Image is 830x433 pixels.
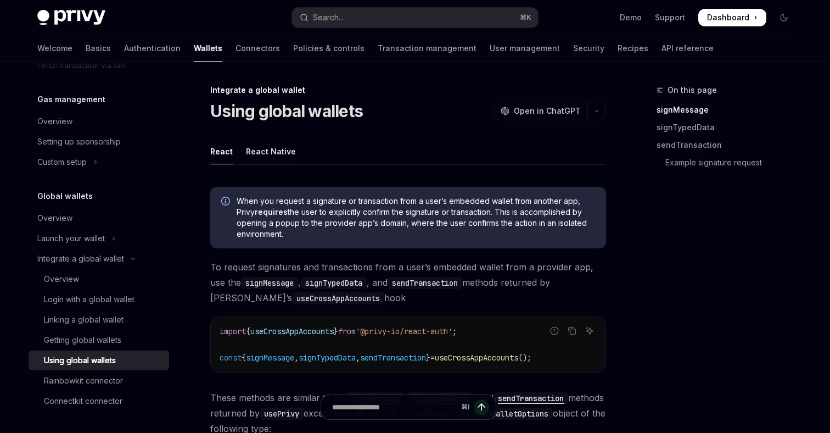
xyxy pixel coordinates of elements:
[250,326,334,336] span: useCrossAppAccounts
[44,374,123,387] div: Rainbowkit connector
[292,292,384,304] code: useCrossAppAccounts
[435,353,518,363] span: useCrossAppAccounts
[37,35,72,62] a: Welcome
[698,9,766,26] a: Dashboard
[210,259,606,306] span: To request signatures and transactions from a user’s embedded wallet from a provider app, use the...
[246,353,294,363] span: signMessage
[37,115,72,128] div: Overview
[618,35,648,62] a: Recipes
[430,353,435,363] span: =
[44,273,79,286] div: Overview
[620,12,642,23] a: Demo
[299,353,356,363] span: signTypedData
[29,152,169,172] button: Toggle Custom setup section
[490,35,560,62] a: User management
[124,35,181,62] a: Authentication
[452,326,457,336] span: ;
[378,35,476,62] a: Transaction management
[668,84,717,97] span: On this page
[292,8,538,27] button: Open search
[775,9,793,26] button: Toggle dark mode
[29,290,169,309] a: Login with a global wallet
[44,334,121,347] div: Getting global wallets
[356,326,452,336] span: '@privy-io/react-auth'
[29,208,169,228] a: Overview
[514,106,581,116] span: Open in ChatGPT
[194,35,222,62] a: Wallets
[655,12,685,23] a: Support
[235,35,280,62] a: Connectors
[220,326,246,336] span: import
[657,136,801,154] a: sendTransaction
[44,395,122,408] div: Connectkit connector
[246,138,296,164] div: React Native
[37,93,105,106] h5: Gas management
[657,101,801,119] a: signMessage
[29,330,169,350] a: Getting global wallets
[29,269,169,289] a: Overview
[241,277,298,289] code: signMessage
[37,212,72,225] div: Overview
[221,197,232,208] svg: Info
[294,353,299,363] span: ,
[210,85,606,96] div: Integrate a global wallet
[426,353,430,363] span: }
[44,354,116,367] div: Using global wallets
[520,13,531,22] span: ⌘ K
[44,293,134,306] div: Login with a global wallet
[657,154,801,171] a: Example signature request
[44,313,124,326] div: Linking a global wallet
[29,310,169,330] a: Linking a global wallet
[547,324,562,338] button: Report incorrect code
[29,249,169,269] button: Toggle Integrate a global wallet section
[474,399,489,415] button: Send message
[29,391,169,411] a: Connectkit connector
[301,277,367,289] code: signTypedData
[29,229,169,248] button: Toggle Launch your wallet section
[356,353,360,363] span: ,
[360,353,426,363] span: sendTransaction
[313,11,344,24] div: Search...
[518,353,531,363] span: ();
[246,326,250,336] span: {
[86,35,111,62] a: Basics
[255,207,288,216] strong: requires
[29,371,169,391] a: Rainbowkit connector
[338,326,356,336] span: from
[334,326,338,336] span: }
[573,35,604,62] a: Security
[37,156,87,169] div: Custom setup
[493,102,587,120] button: Open in ChatGPT
[29,132,169,152] a: Setting up sponsorship
[210,138,233,164] div: React
[565,324,579,338] button: Copy the contents from the code block
[37,135,121,148] div: Setting up sponsorship
[37,10,105,25] img: dark logo
[37,252,124,265] div: Integrate a global wallet
[332,395,457,419] input: Ask a question...
[707,12,749,23] span: Dashboard
[29,112,169,131] a: Overview
[582,324,597,338] button: Ask AI
[657,119,801,136] a: signTypedData
[37,190,93,203] h5: Global wallets
[661,35,714,62] a: API reference
[210,101,363,121] h1: Using global wallets
[293,35,364,62] a: Policies & controls
[388,277,462,289] code: sendTransaction
[37,232,105,245] div: Launch your wallet
[220,353,242,363] span: const
[237,196,595,240] span: When you request a signature or transaction from a user’s embedded wallet from another app, Privy...
[29,351,169,370] a: Using global wallets
[242,353,246,363] span: {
